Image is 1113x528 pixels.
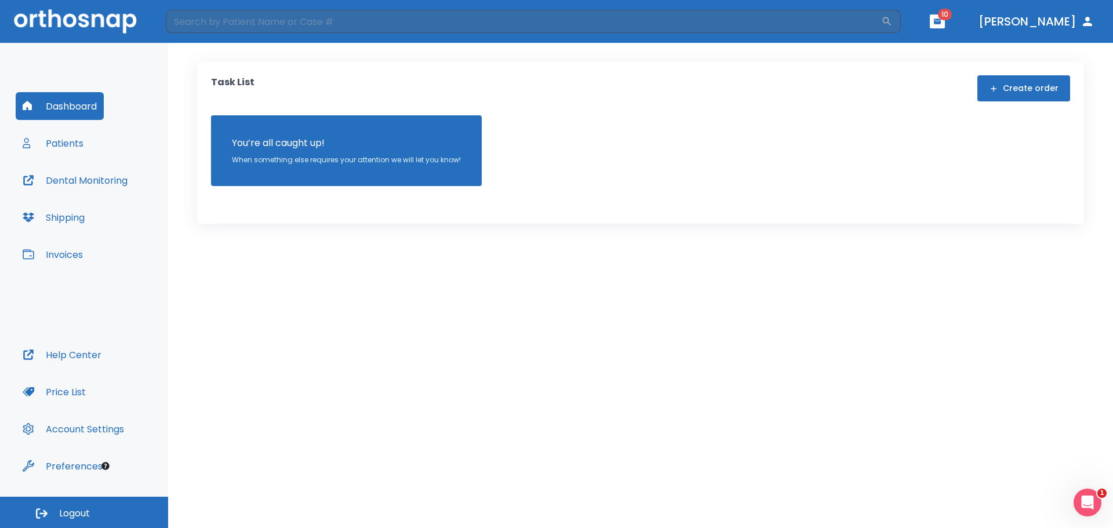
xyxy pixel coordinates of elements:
[166,10,881,33] input: Search by Patient Name or Case #
[16,129,90,157] button: Patients
[14,9,137,33] img: Orthosnap
[16,415,131,443] button: Account Settings
[1074,489,1101,516] iframe: Intercom live chat
[16,452,110,480] button: Preferences
[59,507,90,520] span: Logout
[977,75,1070,101] button: Create order
[100,461,111,471] div: Tooltip anchor
[16,341,108,369] button: Help Center
[16,92,104,120] button: Dashboard
[974,11,1099,32] button: [PERSON_NAME]
[938,9,952,20] span: 10
[16,203,92,231] button: Shipping
[16,378,93,406] button: Price List
[1097,489,1107,498] span: 1
[211,75,254,101] p: Task List
[16,166,134,194] button: Dental Monitoring
[232,155,461,165] p: When something else requires your attention we will let you know!
[232,136,461,150] p: You’re all caught up!
[16,241,90,268] button: Invoices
